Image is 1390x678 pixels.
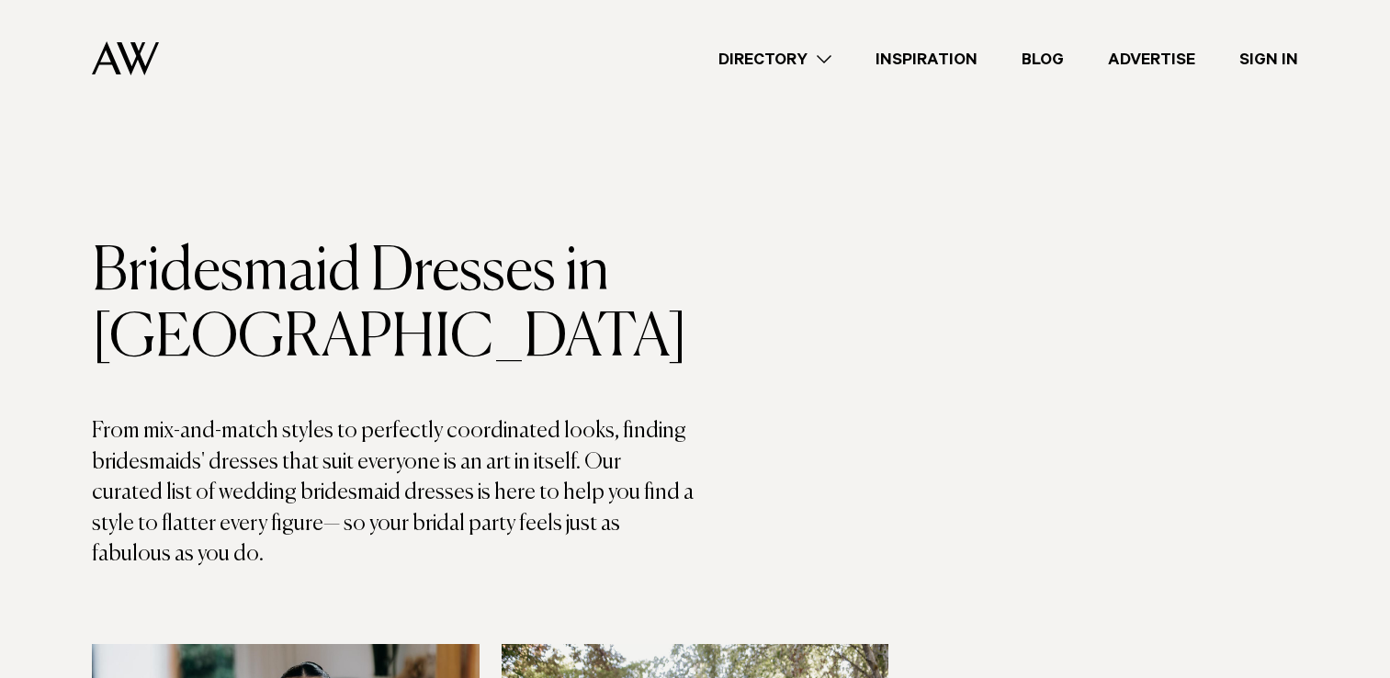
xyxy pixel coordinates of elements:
[1217,47,1320,72] a: Sign In
[92,416,695,571] p: From mix-and-match styles to perfectly coordinated looks, finding bridesmaids' dresses that suit ...
[1086,47,1217,72] a: Advertise
[853,47,1000,72] a: Inspiration
[696,47,853,72] a: Directory
[92,41,159,75] img: Auckland Weddings Logo
[92,240,695,372] h1: Bridesmaid Dresses in [GEOGRAPHIC_DATA]
[1000,47,1086,72] a: Blog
